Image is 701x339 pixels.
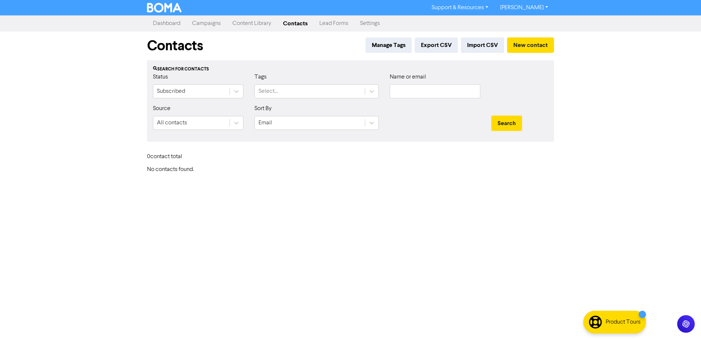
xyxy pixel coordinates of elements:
[147,166,554,173] h6: No contacts found.
[390,73,426,81] label: Name or email
[426,2,494,14] a: Support & Resources
[147,153,206,160] h6: 0 contact total
[366,37,412,53] button: Manage Tags
[147,3,181,12] img: BOMA Logo
[153,66,548,73] div: Search for contacts
[157,119,187,127] div: All contacts
[491,116,522,131] button: Search
[147,37,203,54] h1: Contacts
[354,16,386,31] a: Settings
[258,87,278,96] div: Select...
[153,104,170,113] label: Source
[147,16,186,31] a: Dashboard
[254,104,272,113] label: Sort By
[494,2,554,14] a: [PERSON_NAME]
[507,37,554,53] button: New contact
[277,16,313,31] a: Contacts
[461,37,504,53] button: Import CSV
[415,37,458,53] button: Export CSV
[227,16,277,31] a: Content Library
[254,73,267,81] label: Tags
[258,119,272,127] div: Email
[153,73,168,81] label: Status
[186,16,227,31] a: Campaigns
[313,16,354,31] a: Lead Forms
[157,87,185,96] div: Subscribed
[664,304,701,339] iframe: Chat Widget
